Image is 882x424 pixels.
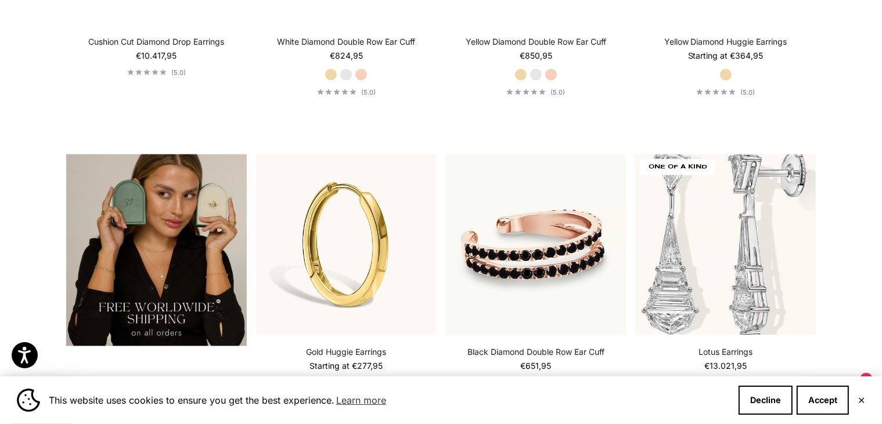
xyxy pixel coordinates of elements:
[306,347,386,358] a: Gold Huggie Earrings
[466,36,606,48] a: Yellow Diamond Double Row Ear Cuff
[256,154,437,335] img: #YellowGold
[696,89,736,95] div: 5.0 out of 5.0 stars
[277,36,415,48] a: White Diamond Double Row Ear Cuff
[309,361,383,372] sale-price: Starting at €277,95
[136,50,177,62] sale-price: €10.417,95
[334,391,388,409] a: Learn more
[317,89,357,95] div: 5.0 out of 5.0 stars
[635,154,816,335] img: Lotus Earrings
[361,88,376,96] span: (5.0)
[740,88,755,96] span: (5.0)
[550,88,565,96] span: (5.0)
[520,361,551,372] sale-price: €651,95
[506,89,546,95] div: 5.0 out of 5.0 stars
[17,389,40,412] img: Cookie banner
[664,36,787,48] a: Yellow Diamond Huggie Earrings
[445,154,626,335] img: #RoseGold
[49,391,729,409] span: This website uses cookies to ensure you get the best experience.
[88,36,224,48] a: Cushion Cut Diamond Drop Earrings
[171,69,186,77] span: (5.0)
[688,50,764,62] sale-price: Starting at €364,95
[704,361,747,372] sale-price: €13.021,95
[317,88,376,96] a: 5.0 out of 5.0 stars(5.0)
[640,159,715,175] span: ONE OF A KIND
[520,50,552,62] sale-price: €850,95
[467,347,604,358] a: Black Diamond Double Row Ear Cuff
[127,69,167,76] div: 5.0 out of 5.0 stars
[739,386,793,415] button: Decline
[797,386,849,415] button: Accept
[330,50,363,62] sale-price: €824,95
[699,347,753,358] a: Lotus Earrings
[506,88,565,96] a: 5.0 out of 5.0 stars(5.0)
[696,88,755,96] a: 5.0 out of 5.0 stars(5.0)
[127,69,186,77] a: 5.0 out of 5.0 stars(5.0)
[858,397,865,404] button: Close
